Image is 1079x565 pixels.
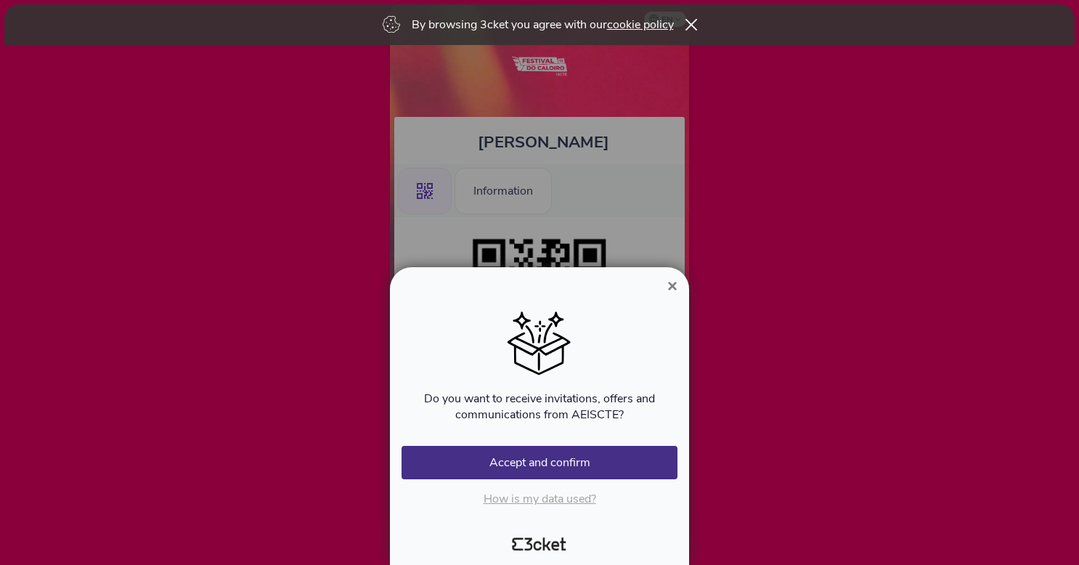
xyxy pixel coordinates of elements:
button: Accept and confirm [402,446,677,479]
p: By browsing 3cket you agree with our [412,17,674,33]
p: How is my data used? [402,491,677,507]
p: Do you want to receive invitations, offers and communications from AEISCTE? [402,391,677,423]
a: cookie policy [607,17,674,33]
span: × [667,276,677,296]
